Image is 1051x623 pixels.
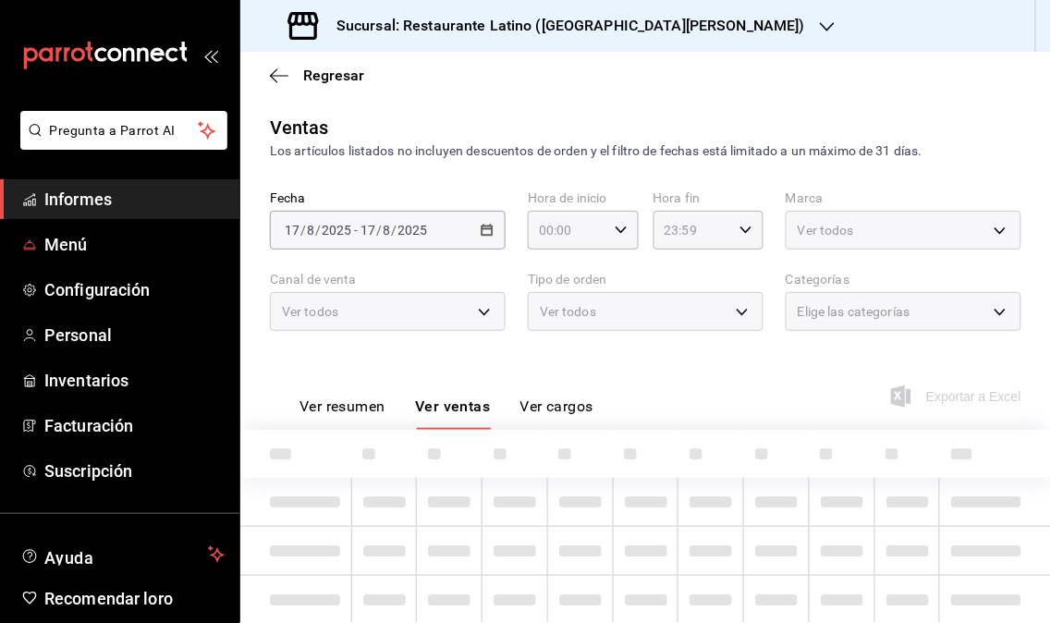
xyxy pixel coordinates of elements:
input: ---- [397,223,429,238]
font: Ver cargos [520,398,594,416]
button: abrir_cajón_menú [203,48,218,63]
font: Ver todos [282,304,338,319]
button: Regresar [270,67,364,84]
font: Ayuda [44,548,94,568]
font: Menú [44,235,88,254]
font: Regresar [303,67,364,84]
font: Informes [44,189,112,209]
font: Fecha [270,191,306,206]
input: ---- [321,223,352,238]
font: Personal [44,325,112,345]
font: Ver ventas [415,398,491,416]
font: Facturación [44,416,133,435]
div: pestañas de navegación [299,397,593,430]
font: Ver todos [540,304,596,319]
font: Marca [786,191,824,206]
font: - [354,223,358,238]
font: Pregunta a Parrot AI [50,123,176,138]
font: Tipo de orden [528,273,607,287]
font: Hora de inicio [528,191,607,206]
font: Hora fin [654,191,701,206]
font: Ventas [270,116,329,139]
font: Ver todos [798,223,854,238]
a: Pregunta a Parrot AI [13,134,227,153]
font: Los artículos listados no incluyen descuentos de orden y el filtro de fechas está limitado a un m... [270,143,923,158]
font: Recomendar loro [44,589,173,608]
font: / [392,223,397,238]
font: Ver resumen [299,398,385,416]
input: -- [306,223,315,238]
font: / [315,223,321,238]
input: -- [284,223,300,238]
font: Canal de venta [270,273,357,287]
font: Sucursal: Restaurante Latino ([GEOGRAPHIC_DATA][PERSON_NAME]) [336,17,805,34]
button: Pregunta a Parrot AI [20,111,227,150]
font: Categorías [786,273,849,287]
font: Configuración [44,280,151,299]
font: Elige las categorías [798,304,910,319]
font: / [376,223,382,238]
font: Suscripción [44,461,132,481]
font: / [300,223,306,238]
input: -- [360,223,376,238]
font: Inventarios [44,371,128,390]
input: -- [383,223,392,238]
